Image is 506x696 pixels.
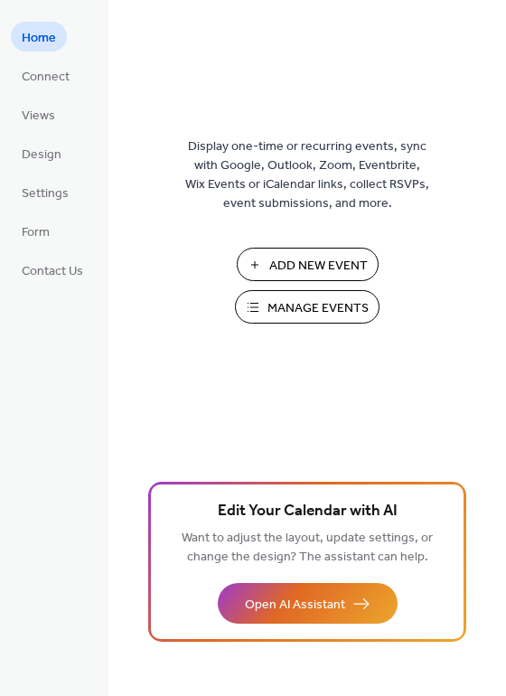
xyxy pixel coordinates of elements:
a: Connect [11,61,80,90]
button: Open AI Assistant [218,583,398,624]
span: Manage Events [267,299,369,318]
a: Views [11,99,66,129]
span: Display one-time or recurring events, sync with Google, Outlook, Zoom, Eventbrite, Wix Events or ... [185,137,429,213]
span: Add New Event [269,257,368,276]
span: Want to adjust the layout, update settings, or change the design? The assistant can help. [182,526,433,569]
button: Add New Event [237,248,379,281]
span: Form [22,223,50,242]
a: Home [11,22,67,52]
span: Connect [22,68,70,87]
a: Settings [11,177,80,207]
span: Settings [22,184,69,203]
a: Form [11,216,61,246]
span: Open AI Assistant [245,596,345,615]
span: Edit Your Calendar with AI [218,499,398,524]
button: Manage Events [235,290,379,324]
span: Design [22,146,61,165]
span: Contact Us [22,262,83,281]
span: Views [22,107,55,126]
a: Contact Us [11,255,94,285]
span: Home [22,29,56,48]
a: Design [11,138,72,168]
